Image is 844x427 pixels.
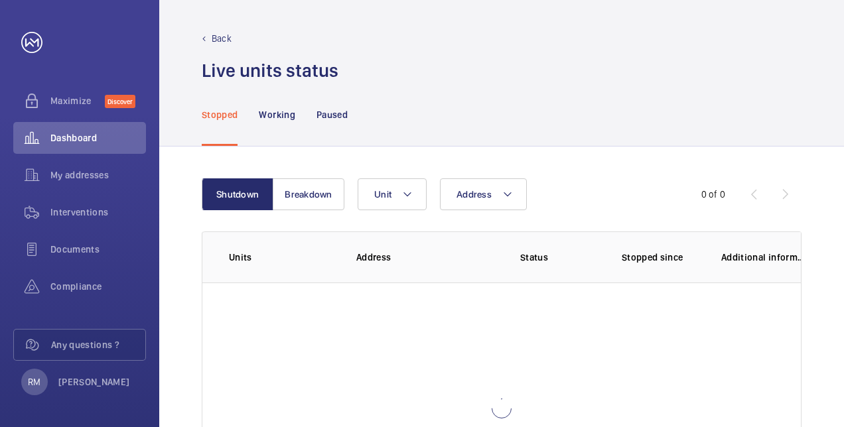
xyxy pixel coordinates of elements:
[202,178,273,210] button: Shutdown
[358,178,427,210] button: Unit
[51,338,145,351] span: Any questions ?
[50,243,146,256] span: Documents
[457,189,492,200] span: Address
[58,375,130,389] p: [PERSON_NAME]
[273,178,344,210] button: Breakdown
[202,58,338,83] h1: Live units status
[440,178,527,210] button: Address
[50,168,146,182] span: My addresses
[202,108,238,121] p: Stopped
[212,32,232,45] p: Back
[701,188,725,201] div: 0 of 0
[50,131,146,145] span: Dashboard
[477,251,591,264] p: Status
[50,280,146,293] span: Compliance
[28,375,40,389] p: RM
[259,108,295,121] p: Working
[229,251,335,264] p: Units
[622,251,700,264] p: Stopped since
[374,189,391,200] span: Unit
[105,95,135,108] span: Discover
[721,251,806,264] p: Additional information
[316,108,348,121] p: Paused
[50,94,105,107] span: Maximize
[50,206,146,219] span: Interventions
[356,251,468,264] p: Address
